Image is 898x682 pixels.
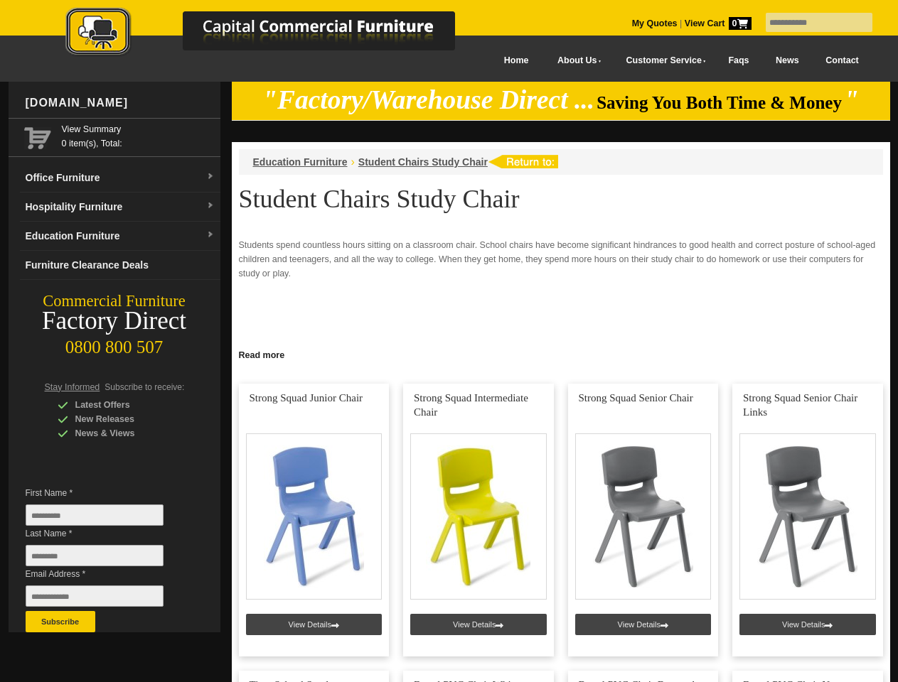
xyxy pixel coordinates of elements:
img: dropdown [206,231,215,239]
a: Capital Commercial Furniture Logo [26,7,524,63]
a: View Summary [62,122,215,136]
div: News & Views [58,426,193,440]
a: Office Furnituredropdown [20,163,220,193]
span: Subscribe to receive: [105,382,184,392]
img: Capital Commercial Furniture Logo [26,7,524,59]
a: View Cart0 [682,18,751,28]
span: Email Address * [26,567,185,581]
button: Subscribe [26,611,95,632]
div: 0800 800 507 [9,330,220,357]
div: [DOMAIN_NAME] [20,82,220,124]
em: "Factory/Warehouse Direct ... [262,85,594,114]
a: Student Chairs Study Chair [358,156,488,168]
img: dropdown [206,202,215,210]
div: Commercial Furniture [9,291,220,311]
a: About Us [542,45,610,77]
p: Students spend countless hours sitting on a classroom chair. School chairs have become significan... [239,238,883,281]
span: 0 item(s), Total: [62,122,215,148]
input: Email Address * [26,585,164,607]
h1: Student Chairs Study Chair [239,185,883,212]
span: Saving You Both Time & Money [597,93,842,112]
a: Click to read more [232,345,890,362]
div: Factory Direct [9,311,220,331]
span: Last Name * [26,526,185,541]
a: Education Furnituredropdown [20,222,220,251]
strong: View Cart [685,18,752,28]
a: Customer Service [610,45,715,77]
img: dropdown [206,173,215,181]
input: Last Name * [26,545,164,566]
a: My Quotes [632,18,678,28]
input: First Name * [26,504,164,526]
a: News [762,45,812,77]
div: New Releases [58,412,193,426]
a: Education Furniture [253,156,348,168]
img: return to [488,155,558,168]
span: First Name * [26,486,185,500]
span: Stay Informed [45,382,100,392]
li: › [351,155,355,169]
a: Faqs [715,45,763,77]
a: Hospitality Furnituredropdown [20,193,220,222]
a: Furniture Clearance Deals [20,251,220,280]
span: 0 [729,17,752,30]
a: Contact [812,45,872,77]
div: Latest Offers [58,398,193,412]
em: " [844,85,859,114]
